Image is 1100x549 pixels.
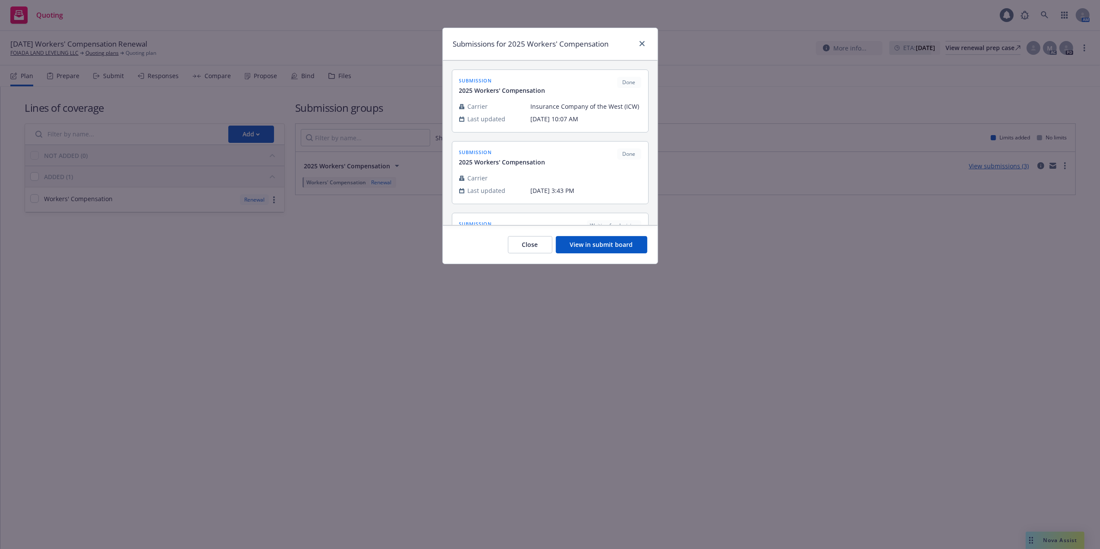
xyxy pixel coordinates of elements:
span: [DATE] 3:43 PM [531,186,641,195]
span: Done [621,150,638,158]
span: Carrier [468,174,488,183]
h1: Submissions for 2025 Workers' Compensation [453,38,609,50]
span: Waiting for decision [590,222,638,230]
span: submission [459,77,545,84]
span: 2025 Workers' Compensation [459,86,545,95]
span: Insurance Company of the West (ICW) [531,102,641,111]
span: Carrier [468,102,488,111]
span: [DATE] 10:07 AM [531,114,641,123]
span: submission [459,220,545,227]
span: Last updated [468,186,506,195]
button: Close [508,236,552,253]
span: submission [459,148,545,156]
span: Last updated [468,114,506,123]
a: close [637,38,647,49]
button: View in submit board [556,236,647,253]
span: 2025 Workers' Compensation [459,158,545,167]
span: Done [621,79,638,86]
